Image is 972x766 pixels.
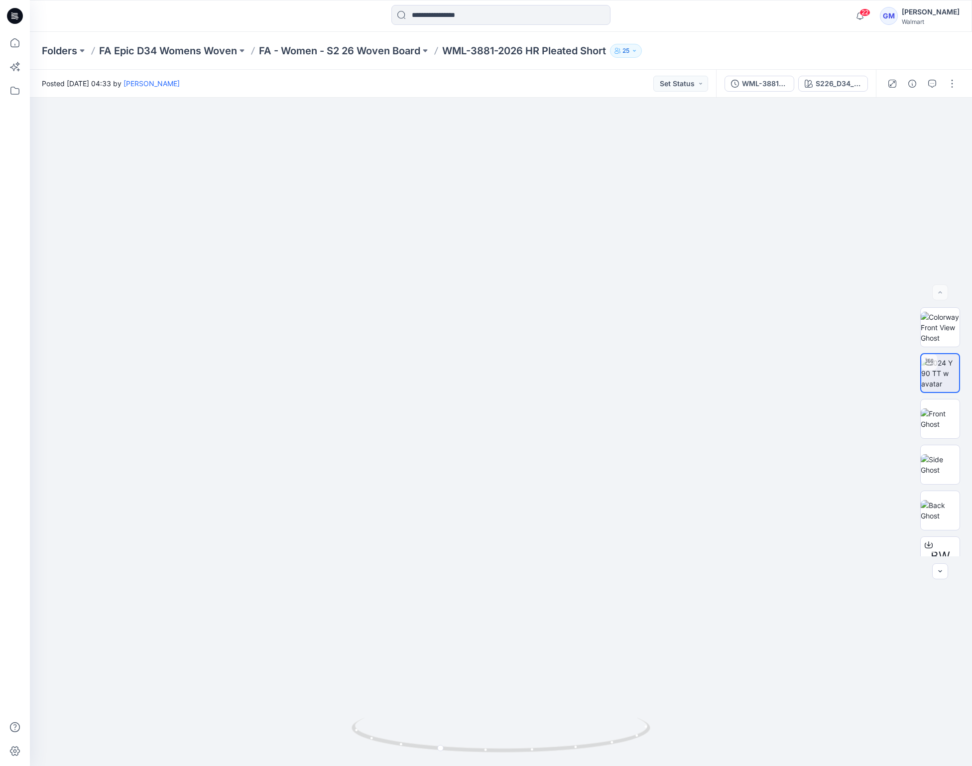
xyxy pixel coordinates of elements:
button: S226_D34_FA_W508_Breezy Floral_ BLOOMING BLUE_12.6IN [798,76,868,92]
button: WML-3881-2026 HR Pleated Short_Full Colorway [725,76,794,92]
button: 25 [610,44,642,58]
img: Colorway Front View Ghost [921,312,960,343]
a: [PERSON_NAME] [123,79,180,88]
img: 2024 Y 90 TT w avatar [921,358,959,389]
div: WML-3881-2026 HR Pleated Short_Full Colorway [742,78,788,89]
a: Folders [42,44,77,58]
a: FA Epic D34 Womens Woven [99,44,237,58]
span: BW [931,547,950,565]
span: 22 [859,8,870,16]
a: FA - Women - S2 26 Woven Board [259,44,420,58]
div: GM [880,7,898,25]
span: Posted [DATE] 04:33 by [42,78,180,89]
div: [PERSON_NAME] [902,6,960,18]
p: WML-3881-2026 HR Pleated Short [442,44,606,58]
img: Back Ghost [921,500,960,521]
img: Front Ghost [921,408,960,429]
button: Details [904,76,920,92]
div: Walmart [902,18,960,25]
img: Side Ghost [921,454,960,475]
p: 25 [622,45,629,56]
div: S226_D34_FA_W508_Breezy Floral_ BLOOMING BLUE_12.6IN [816,78,861,89]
